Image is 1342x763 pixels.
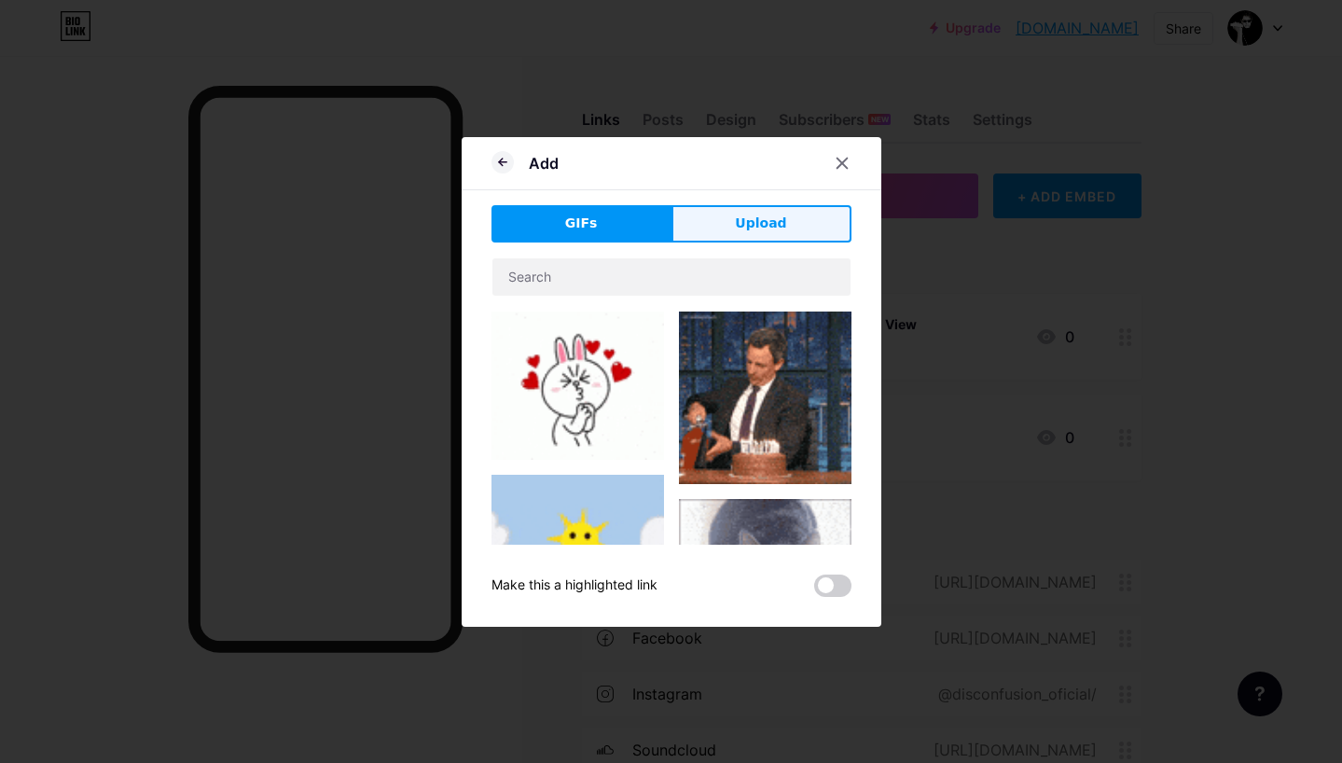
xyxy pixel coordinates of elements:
img: Gihpy [679,312,851,484]
div: Make this a highlighted link [491,575,657,597]
span: GIFs [565,214,598,233]
img: Gihpy [679,499,851,644]
div: Add [529,152,559,174]
input: Search [492,258,851,296]
span: Upload [735,214,786,233]
button: GIFs [491,205,671,243]
img: Gihpy [491,312,664,460]
img: Gihpy [491,475,664,647]
button: Upload [671,205,851,243]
